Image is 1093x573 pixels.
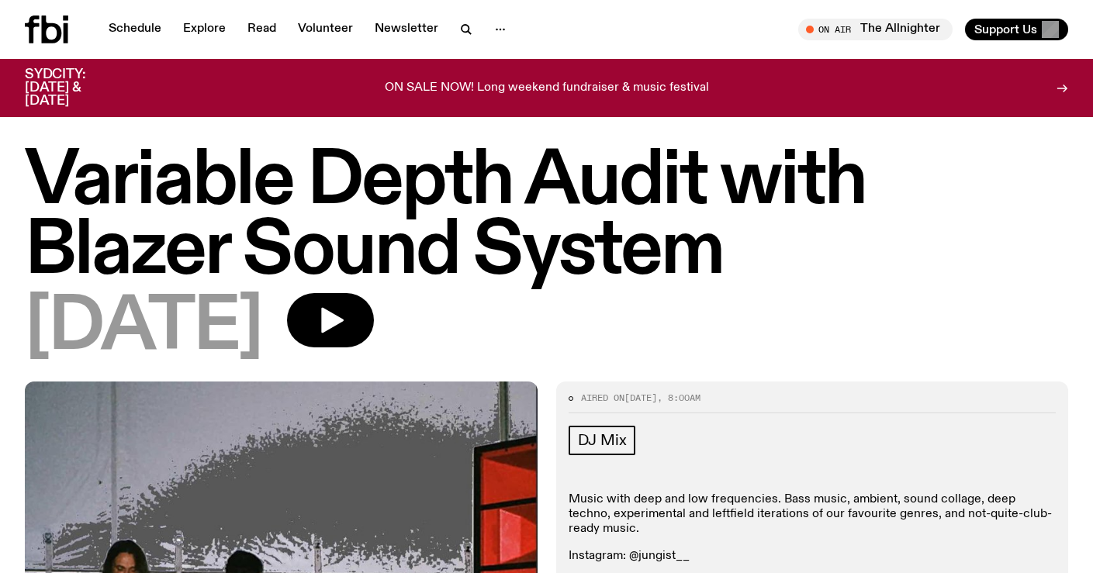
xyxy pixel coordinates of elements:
h1: Variable Depth Audit with Blazer Sound System [25,147,1068,287]
span: Support Us [974,22,1037,36]
a: Volunteer [289,19,362,40]
span: , 8:00am [657,392,700,404]
a: Schedule [99,19,171,40]
p: Music with deep and low frequencies. Bass music, ambient, sound collage, deep techno, experimenta... [569,492,1057,537]
h3: SYDCITY: [DATE] & [DATE] [25,68,124,108]
span: [DATE] [624,392,657,404]
button: On AirThe Allnighter [798,19,953,40]
a: Read [238,19,285,40]
span: Aired on [581,392,624,404]
span: DJ Mix [578,432,627,449]
span: [DATE] [25,293,262,363]
p: ON SALE NOW! Long weekend fundraiser & music festival [385,81,709,95]
a: Explore [174,19,235,40]
a: Newsletter [365,19,448,40]
a: DJ Mix [569,426,636,455]
button: Support Us [965,19,1068,40]
p: Instagram: @jungist__ [569,549,1057,564]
